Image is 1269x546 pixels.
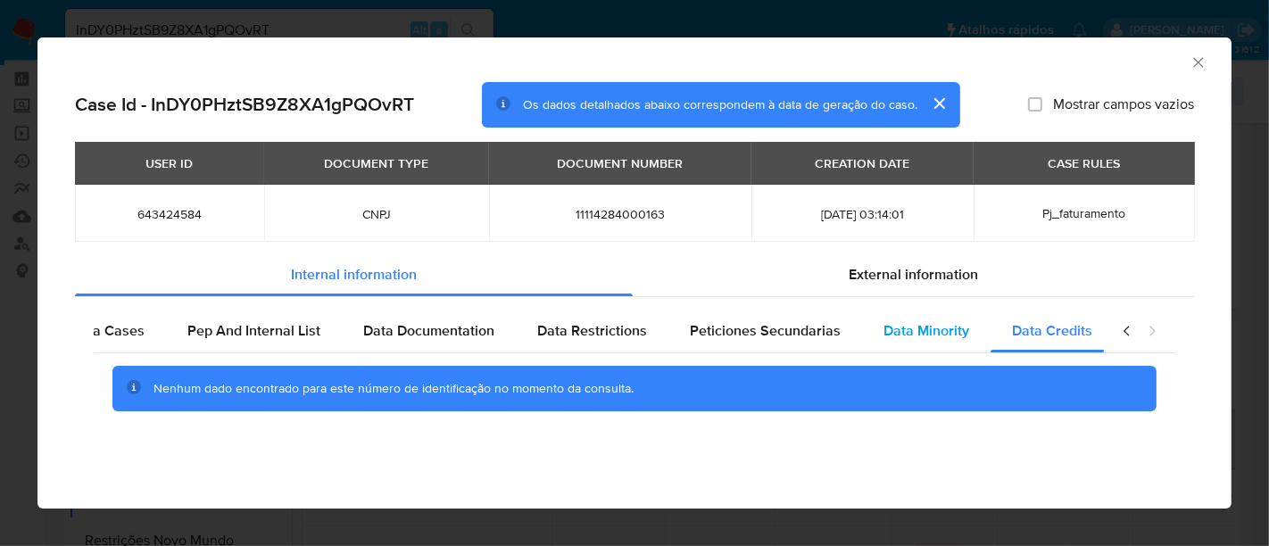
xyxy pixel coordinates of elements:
[187,320,320,341] span: Pep And Internal List
[363,320,494,341] span: Data Documentation
[773,206,952,222] span: [DATE] 03:14:01
[690,320,841,341] span: Peticiones Secundarias
[153,379,634,397] span: Nenhum dado encontrado para este número de identificação no momento da consulta.
[1042,204,1125,222] span: Pj_faturamento
[1037,148,1131,178] div: CASE RULES
[291,264,417,285] span: Internal information
[917,82,960,125] button: cerrar
[883,320,969,341] span: Data Minority
[523,95,917,113] span: Os dados detalhados abaixo correspondem à data de geração do caso.
[37,37,1232,509] div: closure-recommendation-modal
[135,148,203,178] div: USER ID
[1028,97,1042,112] input: Mostrar campos vazios
[96,206,243,222] span: 643424584
[1053,95,1194,113] span: Mostrar campos vazios
[1012,320,1092,341] span: Data Credits
[510,206,730,222] span: 11114284000163
[286,206,468,222] span: CNPJ
[70,320,145,341] span: Data Cases
[804,148,920,178] div: CREATION DATE
[1190,54,1206,70] button: Fechar a janela
[546,148,693,178] div: DOCUMENT NUMBER
[75,253,1194,296] div: Detailed info
[75,93,414,116] h2: Case Id - InDY0PHztSB9Z8XA1gPQOvRT
[537,320,647,341] span: Data Restrictions
[313,148,439,178] div: DOCUMENT TYPE
[849,264,978,285] span: External information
